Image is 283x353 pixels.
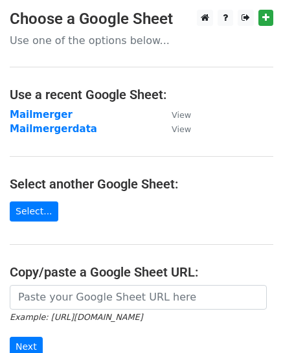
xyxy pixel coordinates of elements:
[10,87,273,102] h4: Use a recent Google Sheet:
[172,124,191,134] small: View
[10,264,273,280] h4: Copy/paste a Google Sheet URL:
[10,312,142,322] small: Example: [URL][DOMAIN_NAME]
[10,109,73,120] a: Mailmerger
[10,10,273,28] h3: Choose a Google Sheet
[10,123,97,135] a: Mailmergerdata
[10,34,273,47] p: Use one of the options below...
[159,123,191,135] a: View
[10,201,58,222] a: Select...
[10,285,267,310] input: Paste your Google Sheet URL here
[10,176,273,192] h4: Select another Google Sheet:
[172,110,191,120] small: View
[159,109,191,120] a: View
